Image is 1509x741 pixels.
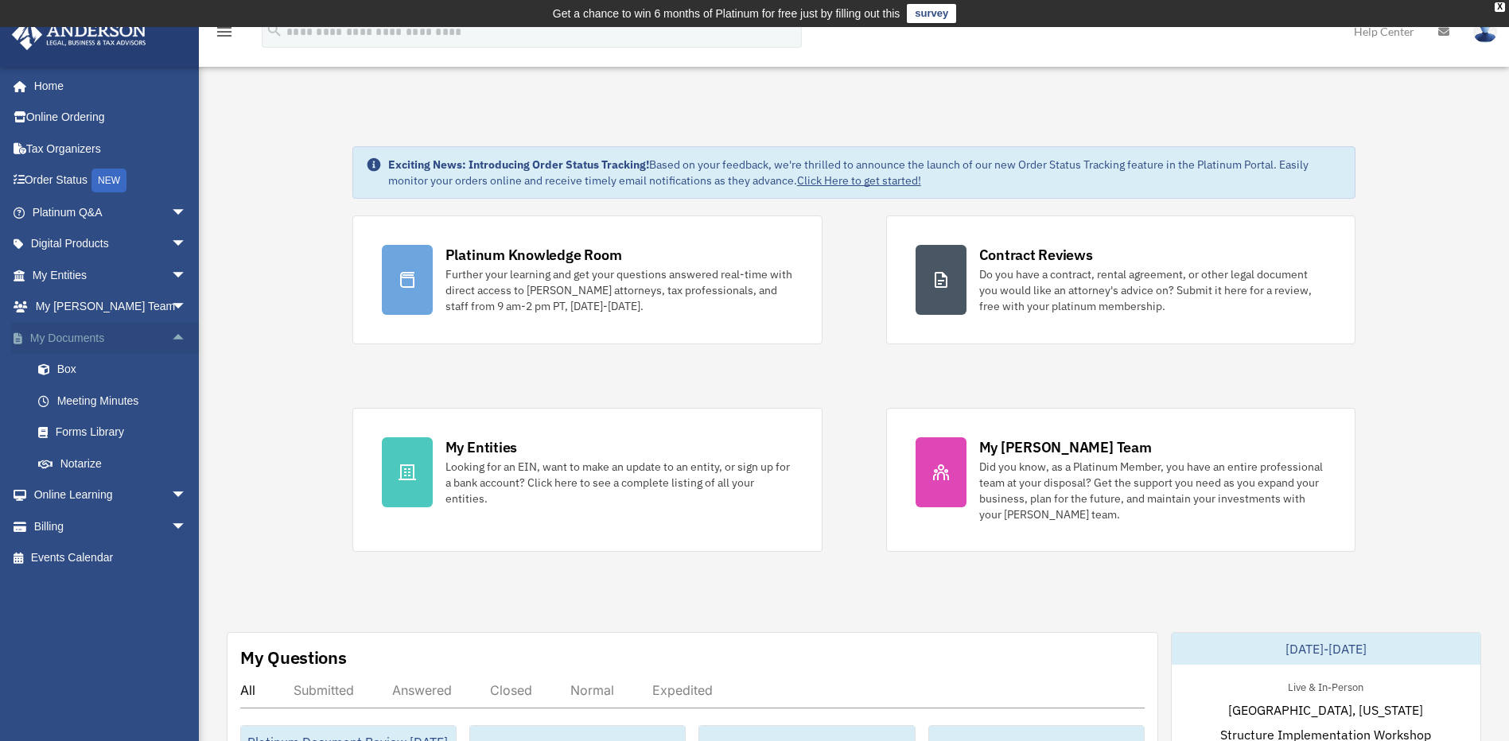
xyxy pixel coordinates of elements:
span: arrow_drop_up [171,322,203,355]
div: [DATE]-[DATE] [1172,633,1480,665]
a: My Entitiesarrow_drop_down [11,259,211,291]
a: Contract Reviews Do you have a contract, rental agreement, or other legal document you would like... [886,215,1356,344]
div: Further your learning and get your questions answered real-time with direct access to [PERSON_NAM... [445,266,793,314]
div: Closed [490,682,532,698]
div: Get a chance to win 6 months of Platinum for free just by filling out this [553,4,900,23]
a: Tax Organizers [11,133,211,165]
a: Order StatusNEW [11,165,211,197]
a: survey [907,4,956,23]
img: User Pic [1473,20,1497,43]
a: Platinum Knowledge Room Further your learning and get your questions answered real-time with dire... [352,215,823,344]
a: Events Calendar [11,542,211,574]
a: Billingarrow_drop_down [11,510,211,542]
div: Contract Reviews [979,245,1093,265]
div: All [240,682,255,698]
div: Answered [392,682,452,698]
div: Submitted [294,682,354,698]
a: Click Here to get started! [797,173,921,188]
img: Anderson Advisors Platinum Portal [7,19,151,50]
div: Live & In-Person [1275,677,1376,694]
div: Platinum Knowledge Room [445,245,622,265]
span: [GEOGRAPHIC_DATA], [US_STATE] [1228,700,1423,720]
span: arrow_drop_down [171,196,203,229]
a: Notarize [22,448,211,479]
a: My Entities Looking for an EIN, want to make an update to an entity, or sign up for a bank accoun... [352,408,823,552]
div: close [1495,2,1505,12]
span: arrow_drop_down [171,510,203,543]
div: My Entities [445,437,517,457]
a: Platinum Q&Aarrow_drop_down [11,196,211,228]
span: arrow_drop_down [171,259,203,292]
div: My Questions [240,646,347,669]
i: menu [215,22,234,41]
span: arrow_drop_down [171,228,203,261]
a: Home [11,70,203,102]
a: My Documentsarrow_drop_up [11,322,211,354]
span: arrow_drop_down [171,479,203,512]
div: Expedited [652,682,713,698]
span: arrow_drop_down [171,291,203,324]
a: My [PERSON_NAME] Team Did you know, as a Platinum Member, you have an entire professional team at... [886,408,1356,552]
i: search [266,21,283,39]
div: Normal [570,682,614,698]
a: Box [22,354,211,386]
div: My [PERSON_NAME] Team [979,437,1152,457]
div: Based on your feedback, we're thrilled to announce the launch of our new Order Status Tracking fe... [388,157,1343,188]
a: My [PERSON_NAME] Teamarrow_drop_down [11,291,211,323]
div: Did you know, as a Platinum Member, you have an entire professional team at your disposal? Get th... [979,459,1327,522]
a: Meeting Minutes [22,385,211,417]
a: Forms Library [22,417,211,448]
a: Online Ordering [11,102,211,134]
a: menu [215,28,234,41]
a: Digital Productsarrow_drop_down [11,228,211,260]
div: NEW [91,169,126,192]
a: Online Learningarrow_drop_down [11,479,211,511]
strong: Exciting News: Introducing Order Status Tracking! [388,157,649,172]
div: Looking for an EIN, want to make an update to an entity, or sign up for a bank account? Click her... [445,459,793,506]
div: Do you have a contract, rental agreement, or other legal document you would like an attorney's ad... [979,266,1327,314]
